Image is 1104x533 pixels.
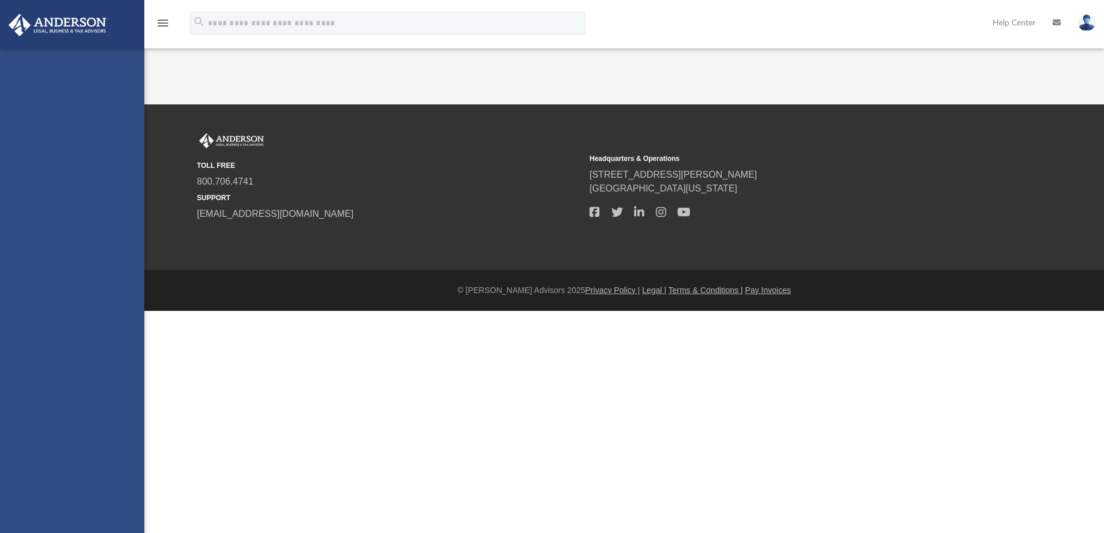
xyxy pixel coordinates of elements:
small: Headquarters & Operations [590,153,974,164]
img: User Pic [1078,14,1095,31]
small: TOLL FREE [197,160,581,171]
a: [GEOGRAPHIC_DATA][US_STATE] [590,183,737,193]
img: Anderson Advisors Platinum Portal [197,133,266,148]
a: menu [156,22,170,30]
img: Anderson Advisors Platinum Portal [5,14,110,36]
a: 800.706.4741 [197,177,253,186]
a: Pay Invoices [745,286,790,295]
a: [EMAIL_ADDRESS][DOMAIN_NAME] [197,209,353,219]
div: © [PERSON_NAME] Advisors 2025 [144,284,1104,296]
a: [STREET_ADDRESS][PERSON_NAME] [590,170,757,179]
small: SUPPORT [197,193,581,203]
i: menu [156,16,170,30]
a: Legal | [642,286,666,295]
a: Privacy Policy | [585,286,640,295]
a: Terms & Conditions | [669,286,743,295]
i: search [193,16,206,28]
